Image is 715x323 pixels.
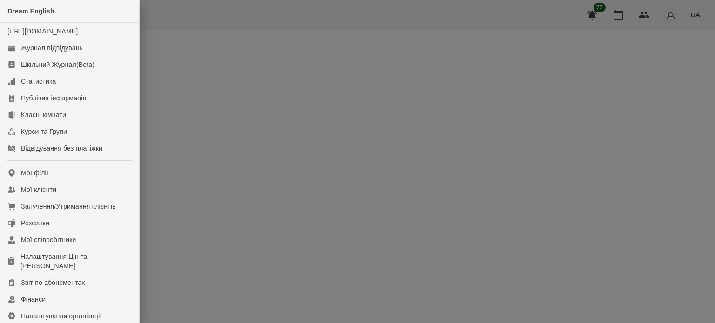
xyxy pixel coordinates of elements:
[21,295,46,304] div: Фінанси
[21,218,49,228] div: Розсилки
[21,168,48,178] div: Мої філії
[21,202,116,211] div: Залучення/Утримання клієнтів
[21,185,56,194] div: Мої клієнти
[7,27,78,35] a: [URL][DOMAIN_NAME]
[21,127,67,136] div: Курси та Групи
[21,43,83,53] div: Журнал відвідувань
[21,235,76,244] div: Мої співробітники
[21,144,102,153] div: Відвідування без платіжки
[21,110,66,119] div: Класні кімнати
[21,60,94,69] div: Шкільний Журнал(Beta)
[21,77,56,86] div: Статистика
[20,252,132,270] div: Налаштування Цін та [PERSON_NAME]
[7,7,54,15] span: Dream English
[21,93,86,103] div: Публічна інформація
[21,311,102,321] div: Налаштування організації
[21,278,85,287] div: Звіт по абонементах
